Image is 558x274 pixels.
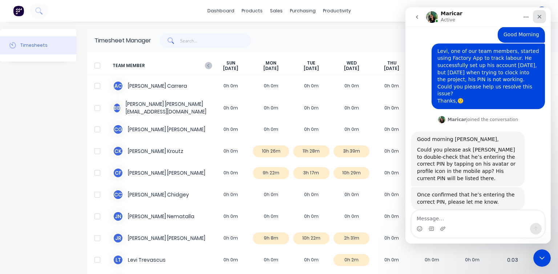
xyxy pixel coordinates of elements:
span: TUE [307,60,315,66]
div: Timesheet Manager [94,36,151,45]
span: [DATE] [263,66,279,71]
span: TEAM MEMBER [113,60,211,71]
div: sales [266,5,286,16]
span: SUN [226,60,235,66]
span: THU [387,60,396,66]
span: WED [347,60,357,66]
span: MON [266,60,276,66]
img: Factory [13,5,24,16]
div: productivity [319,5,355,16]
span: [DATE] [223,66,238,71]
span: [DATE] [344,66,359,71]
span: [DATE] [304,66,319,71]
div: Timesheets [20,42,48,49]
div: products [238,5,266,16]
input: Search... [180,33,251,48]
a: dashboard [204,5,238,16]
iframe: Intercom live chat [533,249,551,267]
div: purchasing [286,5,319,16]
div: settings [473,5,501,16]
iframe: Intercom live chat [405,7,551,244]
span: [DATE] [384,66,399,71]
